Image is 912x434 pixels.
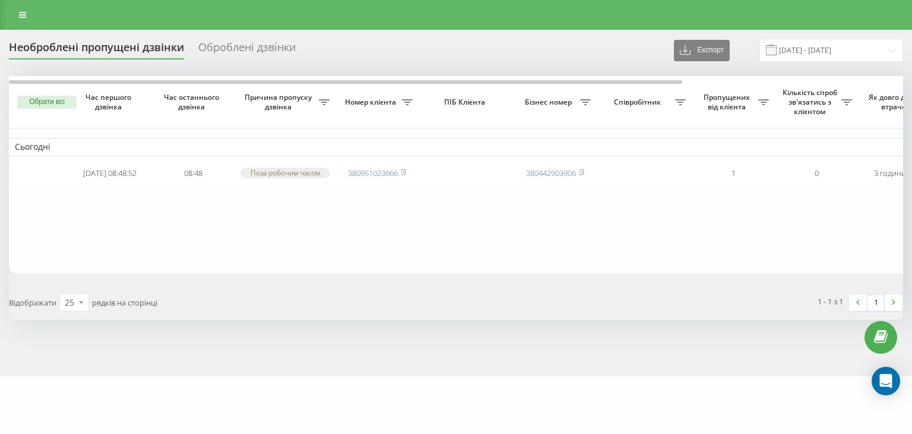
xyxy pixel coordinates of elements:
[775,159,858,188] td: 0
[17,96,77,109] button: Обрати всі
[429,98,503,107] span: ПІБ Клієнта
[526,168,576,178] a: 380442903906
[698,93,758,111] span: Пропущених від клієнта
[520,98,580,107] span: Бізнес номер
[9,41,184,59] div: Необроблені пропущені дзвінки
[65,297,74,309] div: 25
[78,93,142,111] span: Час першого дзвінка
[603,98,675,107] span: Співробітник
[240,168,330,178] div: Поза робочим часом
[161,93,225,111] span: Час останнього дзвінка
[9,297,56,308] span: Відображати
[872,367,900,395] div: Open Intercom Messenger
[781,88,841,116] span: Кількість спроб зв'язатись з клієнтом
[818,295,843,307] div: 1 - 1 з 1
[674,40,730,61] button: Експорт
[151,159,235,188] td: 08:48
[92,297,157,308] span: рядків на сторінці
[692,159,775,188] td: 1
[68,159,151,188] td: [DATE] 08:48:52
[240,93,319,111] span: Причина пропуску дзвінка
[348,168,398,178] a: 380951023666
[341,98,402,107] span: Номер клієнта
[867,294,885,311] a: 1
[198,41,296,59] div: Оброблені дзвінки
